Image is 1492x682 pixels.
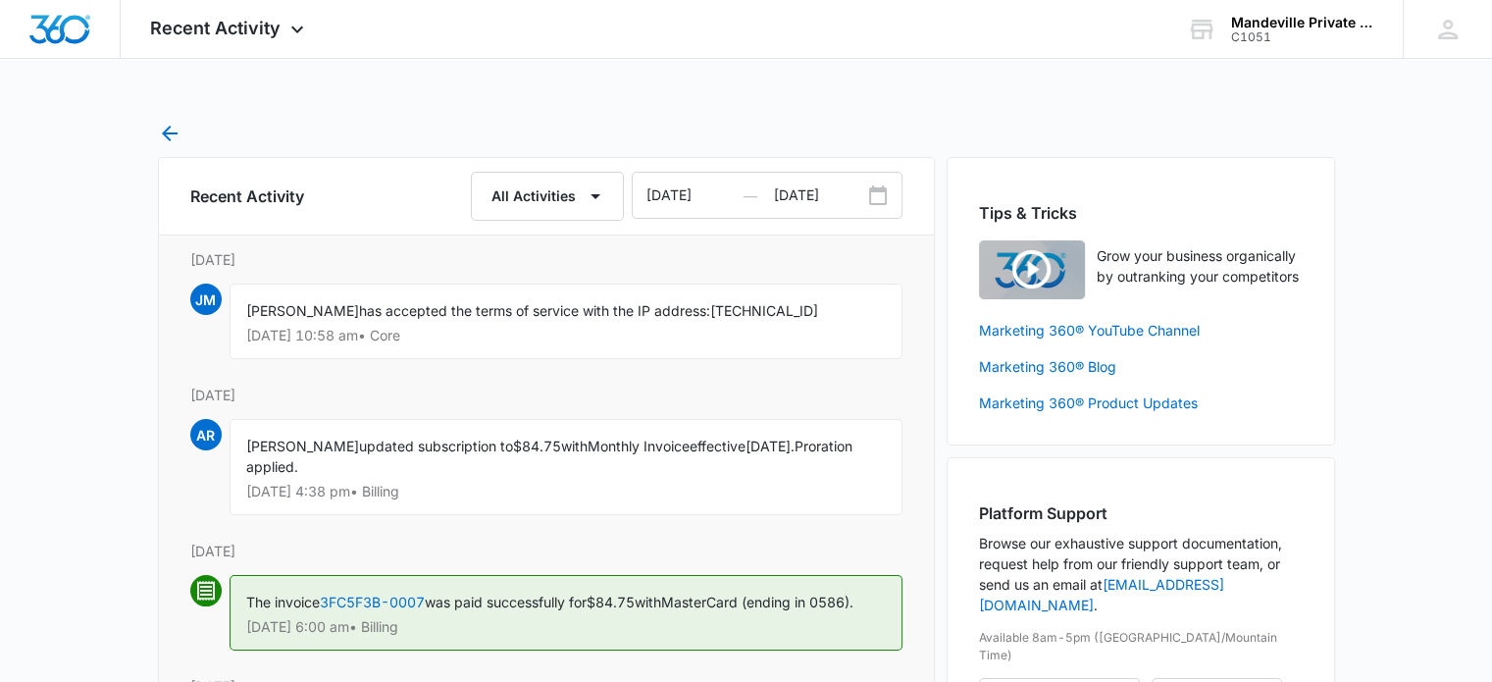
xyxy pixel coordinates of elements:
[190,419,222,450] span: AR
[979,320,1303,341] a: Marketing 360® YouTube Channel
[246,329,886,342] p: [DATE] 10:58 am • Core
[1231,30,1374,44] div: account id
[190,541,902,561] p: [DATE]
[561,438,588,454] span: with
[979,393,1303,413] a: Marketing 360® Product Updates
[246,485,886,498] p: [DATE] 4:38 pm • Billing
[746,438,795,454] span: [DATE].
[744,173,757,220] span: —
[190,184,304,208] h6: Recent Activity
[979,201,1303,225] h2: Tips & Tricks
[774,173,901,218] input: Date Range To
[150,18,281,38] span: Recent Activity
[513,438,561,454] span: $84.75
[979,629,1303,664] p: Available 8am-5pm ([GEOGRAPHIC_DATA]/Mountain Time)
[246,594,320,610] span: The invoice
[633,173,774,218] input: Date Range From
[588,438,690,454] span: Monthly Invoice
[246,620,886,634] p: [DATE] 6:00 am • Billing
[979,356,1303,377] a: Marketing 360® Blog
[632,172,902,219] div: Date Range Input Group
[246,438,359,454] span: [PERSON_NAME]
[190,284,222,315] span: JM
[246,302,359,319] span: [PERSON_NAME]
[320,594,425,610] a: 3FC5F3B-0007
[1097,245,1303,287] p: Grow your business organically by outranking your competitors
[190,249,902,270] p: [DATE]
[979,240,1085,299] img: Quick Overview Video
[587,594,635,610] span: $84.75
[979,533,1303,615] p: Browse our exhaustive support documentation, request help from our friendly support team, or send...
[690,438,746,454] span: effective
[425,594,587,610] span: was paid successfully for
[710,302,818,319] span: [TECHNICAL_ID]
[635,594,661,610] span: with
[661,594,853,610] span: MasterCard (ending in 0586).
[979,501,1303,525] h2: Platform Support
[471,172,624,221] button: All Activities
[359,302,710,319] span: has accepted the terms of service with the IP address:
[190,385,902,405] p: [DATE]
[1231,15,1374,30] div: account name
[359,438,513,454] span: updated subscription to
